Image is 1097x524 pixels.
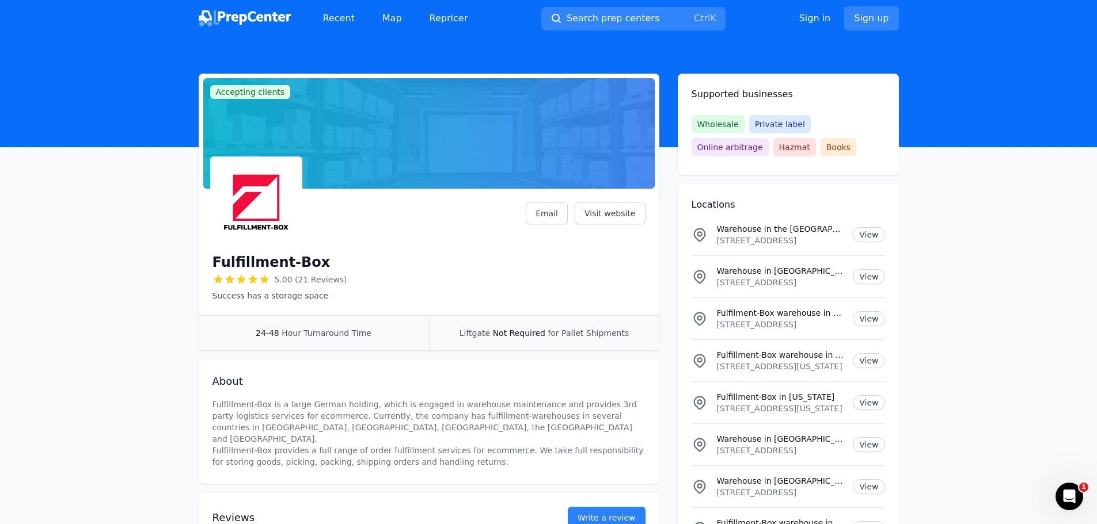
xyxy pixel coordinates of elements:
[275,274,347,285] span: 5.00 (21 Reviews)
[821,138,856,156] span: Books
[717,445,844,456] p: [STREET_ADDRESS]
[199,10,291,26] img: PrepCenter
[717,307,844,319] p: Fulfilment-Box warehouse in [GEOGRAPHIC_DATA]
[773,138,816,156] span: Hazmat
[692,138,769,156] span: Online arbitrage
[1079,483,1088,492] span: 1
[567,12,659,25] span: Search prep centers
[420,7,477,30] a: Repricer
[526,202,568,224] a: Email
[710,13,716,24] kbd: K
[717,487,844,498] p: [STREET_ADDRESS]
[844,6,898,30] a: Sign up
[212,159,300,246] img: Fulfillment-Box
[282,328,371,338] span: Hour Turnaround Time
[212,290,347,301] p: Success has a storage space
[717,475,844,487] p: Warehouse in [GEOGRAPHIC_DATA]
[717,349,844,361] p: Fulfillment-Box warehouse in [US_STATE] / [US_STATE]
[717,403,844,414] p: [STREET_ADDRESS][US_STATE]
[717,361,844,372] p: [STREET_ADDRESS][US_STATE]
[853,353,885,368] a: View
[853,479,885,494] a: View
[548,328,629,338] span: for Pallet Shipments
[210,85,291,99] span: Accepting clients
[717,265,844,277] p: Warehouse in [GEOGRAPHIC_DATA]
[853,227,885,242] a: View
[212,373,646,389] h2: About
[694,13,710,24] kbd: Ctrl
[853,395,885,410] a: View
[212,399,646,468] p: Fulfillment-Box is a large German holding, which is engaged in warehouse maintenance and provides...
[692,115,745,133] span: Wholesale
[256,328,279,338] span: 24-48
[493,328,545,338] span: Not Required
[717,277,844,288] p: [STREET_ADDRESS]
[541,7,726,30] button: Search prep centersCtrlK
[717,235,844,246] p: [STREET_ADDRESS]
[749,115,811,133] span: Private label
[575,202,646,224] a: Visit website
[692,87,885,101] h2: Supported businesses
[373,7,411,30] a: Map
[717,223,844,235] p: Warehouse in the [GEOGRAPHIC_DATA]
[692,198,885,212] h2: Locations
[853,269,885,284] a: View
[717,433,844,445] p: Warehouse in [GEOGRAPHIC_DATA]
[717,319,844,330] p: [STREET_ADDRESS]
[212,253,331,271] h1: Fulfillment-Box
[314,7,364,30] a: Recent
[799,12,831,25] a: Sign in
[853,437,885,452] a: View
[1056,483,1083,510] iframe: Intercom live chat
[717,391,844,403] p: Fulfillment-Box in [US_STATE]
[853,311,885,326] a: View
[460,328,490,338] span: Liftgate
